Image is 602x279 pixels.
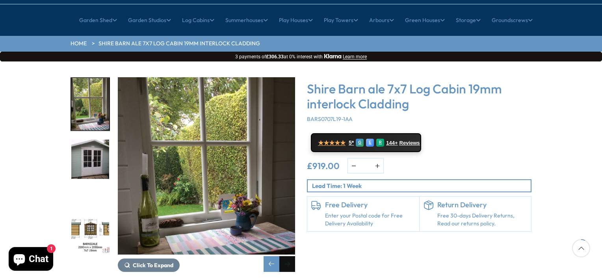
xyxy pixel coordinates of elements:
span: Reviews [399,140,420,146]
h6: Return Delivery [437,201,528,209]
h6: Free Delivery [325,201,415,209]
a: Garden Shed [79,10,117,30]
img: Barnsdale_3_4855ff5d-416b-49fb-b135-f2c42e7340e7_200x200.jpg [71,78,109,130]
a: Enter your Postal code for Free Delivery Availability [325,212,415,227]
img: Shire Barn ale 7x7 Log Cabin 19mm interlock Cladding - Best Shed [118,77,295,255]
button: Click To Expand [118,259,180,272]
div: 4 / 11 [71,201,110,255]
a: Groundscrews [492,10,533,30]
div: 3 / 11 [71,139,110,193]
a: Shire Barn ale 7x7 Log Cabin 19mm interlock Cladding [98,40,260,48]
div: Previous slide [264,256,279,272]
a: Arbours [369,10,394,30]
span: 144+ [386,140,398,146]
div: G [356,139,364,147]
a: Play Houses [279,10,313,30]
a: Summerhouses [225,10,268,30]
div: R [376,139,384,147]
div: Next slide [279,256,295,272]
inbox-online-store-chat: Shopify online store chat [6,247,56,273]
a: HOME [71,40,87,48]
a: Green Houses [405,10,445,30]
a: ★★★★★ 5* G E R 144+ Reviews [311,133,421,152]
span: Click To Expand [133,262,173,269]
a: Storage [456,10,481,30]
div: 2 / 11 [118,77,295,272]
p: Free 30-days Delivery Returns, Read our returns policy. [437,212,528,227]
p: Lead Time: 1 Week [312,182,531,190]
img: Barnsdale_ef622831-4fbb-42f2-b578-2a342bac17f4_200x200.jpg [71,140,109,192]
span: BARS0707L19-1AA [307,115,353,123]
div: 2 / 11 [71,77,110,131]
img: 7x72090x2090barnsdaleEXTERNALSMMFTTEMP_c439b8e8-0928-4911-b890-923aac527eec_200x200.jpg [71,201,109,254]
div: E [366,139,374,147]
ins: £919.00 [307,162,340,170]
a: Garden Studios [128,10,171,30]
h3: Shire Barn ale 7x7 Log Cabin 19mm interlock Cladding [307,81,531,112]
span: ★★★★★ [318,139,346,147]
a: Play Towers [324,10,358,30]
a: Log Cabins [182,10,214,30]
